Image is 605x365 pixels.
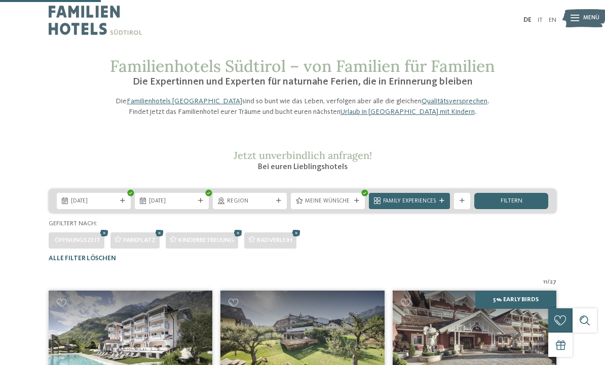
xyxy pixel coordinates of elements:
[149,197,195,206] span: [DATE]
[550,278,556,287] span: 27
[110,56,495,76] span: Familienhotels Südtirol – von Familien für Familien
[257,237,292,244] span: Radverleih
[543,278,547,287] span: 11
[49,255,116,262] span: Alle Filter löschen
[538,17,543,23] a: IT
[549,17,556,23] a: EN
[547,278,550,287] span: /
[127,98,242,105] a: Familienhotels [GEOGRAPHIC_DATA]
[227,197,273,206] span: Region
[341,108,475,115] a: Urlaub in [GEOGRAPHIC_DATA] mit Kindern
[305,197,351,206] span: Meine Wünsche
[133,77,473,87] span: Die Expertinnen und Experten für naturnahe Ferien, die in Erinnerung bleiben
[422,98,487,105] a: Qualitätsversprechen
[383,197,436,206] span: Family Experiences
[178,237,234,244] span: Kinderbetreuung
[110,96,495,116] p: Die sind so bunt wie das Leben, verfolgen aber alle die gleichen . Findet jetzt das Familienhotel...
[583,14,599,22] span: Menü
[123,237,156,244] span: Parkplatz
[501,198,522,205] span: filtern
[49,220,97,227] span: Gefiltert nach:
[234,149,372,161] span: Jetzt unverbindlich anfragen!
[523,17,532,23] a: DE
[258,163,348,171] span: Bei euren Lieblingshotels
[71,197,117,206] span: [DATE]
[55,237,100,244] span: Öffnungszeit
